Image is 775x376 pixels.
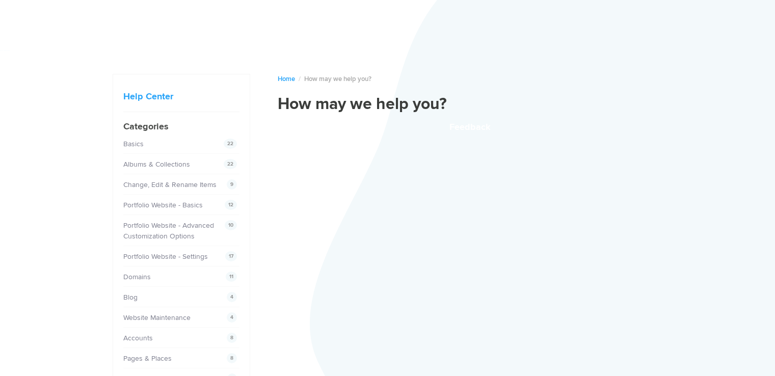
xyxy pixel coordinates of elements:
[123,221,214,240] a: Portfolio Website - Advanced Customization Options
[123,273,151,281] a: Domains
[123,354,172,363] a: Pages & Places
[123,180,217,189] a: Change, Edit & Rename Items
[123,120,239,133] h4: Categories
[226,272,237,282] span: 11
[123,313,191,322] a: Website Maintenance
[278,75,295,83] a: Home
[123,293,138,302] a: Blog
[225,200,237,210] span: 12
[227,312,237,323] span: 4
[123,334,153,342] a: Accounts
[123,140,144,148] a: Basics
[227,353,237,363] span: 8
[123,252,208,261] a: Portfolio Website - Settings
[123,160,190,169] a: Albums & Collections
[227,333,237,343] span: 8
[278,94,663,115] h1: How may we help you?
[227,292,237,302] span: 4
[224,139,237,149] span: 22
[225,251,237,261] span: 17
[278,123,663,131] button: Feedback
[227,179,237,190] span: 9
[123,201,203,209] a: Portfolio Website - Basics
[304,75,371,83] span: How may we help you?
[123,91,173,102] a: Help Center
[224,159,237,169] span: 22
[299,75,301,83] span: /
[225,220,237,230] span: 10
